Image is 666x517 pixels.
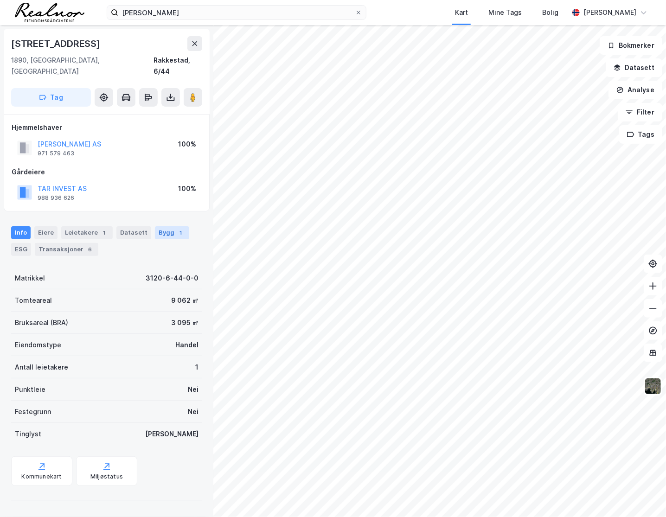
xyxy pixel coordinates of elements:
div: 1890, [GEOGRAPHIC_DATA], [GEOGRAPHIC_DATA] [11,55,154,77]
div: 9 062 ㎡ [171,295,199,306]
div: 988 936 626 [38,194,74,202]
div: Datasett [116,226,151,239]
div: 6 [85,245,95,254]
div: Eiere [34,226,58,239]
img: 9k= [644,377,662,395]
div: Miljøstatus [90,473,123,480]
div: Kontrollprogram for chat [620,472,666,517]
div: Leietakere [61,226,113,239]
div: Rakkestad, 6/44 [154,55,202,77]
div: 971 579 463 [38,150,74,157]
div: Bruksareal (BRA) [15,317,68,328]
input: Søk på adresse, matrikkel, gårdeiere, leietakere eller personer [118,6,355,19]
div: 3 095 ㎡ [171,317,199,328]
div: Bolig [542,7,558,18]
div: 1 [195,362,199,373]
div: 1 [100,228,109,237]
div: Bygg [155,226,189,239]
button: Tag [11,88,91,107]
div: 100% [178,139,196,150]
div: Transaksjoner [35,243,98,256]
div: 3120-6-44-0-0 [146,273,199,284]
div: Matrikkel [15,273,45,284]
button: Filter [618,103,662,121]
div: 1 [176,228,186,237]
div: Kart [455,7,468,18]
div: Festegrunn [15,406,51,417]
div: Tomteareal [15,295,52,306]
div: [PERSON_NAME] [583,7,636,18]
div: Kommunekart [21,473,62,480]
button: Analyse [608,81,662,99]
div: Tinglyst [15,428,41,440]
img: realnor-logo.934646d98de889bb5806.png [15,3,84,22]
div: Hjemmelshaver [12,122,202,133]
div: ESG [11,243,31,256]
div: Antall leietakere [15,362,68,373]
div: Eiendomstype [15,339,61,351]
button: Bokmerker [600,36,662,55]
div: [STREET_ADDRESS] [11,36,102,51]
button: Datasett [606,58,662,77]
div: Nei [188,406,199,417]
div: [PERSON_NAME] [145,428,199,440]
div: Handel [175,339,199,351]
div: Info [11,226,31,239]
div: Nei [188,384,199,395]
div: Punktleie [15,384,45,395]
div: Gårdeiere [12,166,202,178]
button: Tags [619,125,662,144]
div: 100% [178,183,196,194]
iframe: Chat Widget [620,472,666,517]
div: Mine Tags [488,7,522,18]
